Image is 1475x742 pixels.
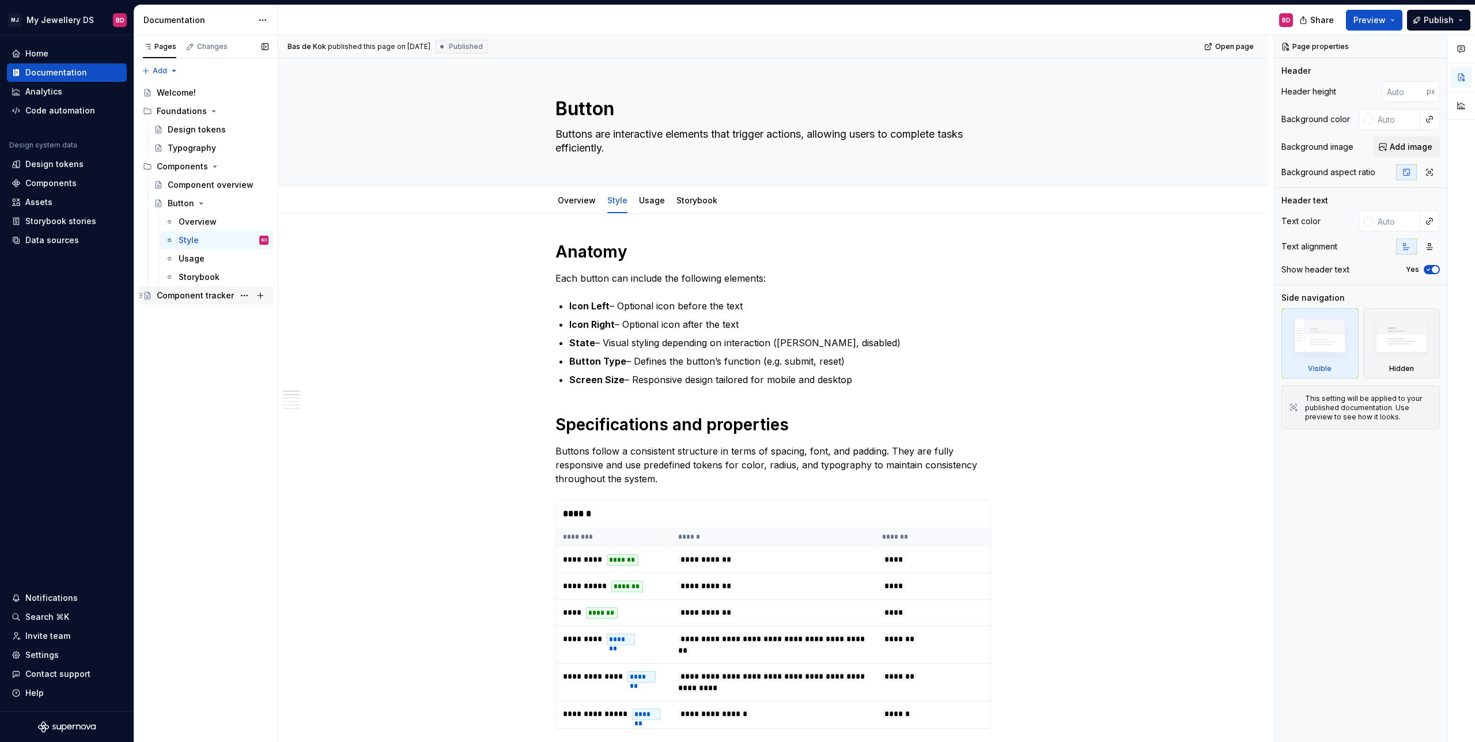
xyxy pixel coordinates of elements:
p: – Defines the button’s function (e.g. submit, reset) [569,354,991,368]
div: Usage [634,188,670,212]
a: Component tracker [138,286,273,305]
div: Hidden [1389,364,1414,373]
span: Published [449,42,483,51]
div: Help [25,687,44,699]
span: Add image [1390,141,1432,153]
input: Auto [1382,81,1427,102]
div: Documentation [143,14,252,26]
div: Overview [179,216,217,228]
div: Components [138,157,273,176]
div: Contact support [25,668,90,680]
button: Add [138,63,181,79]
p: – Visual styling depending on interaction ([PERSON_NAME], disabled) [569,336,991,350]
div: BD [262,234,267,246]
div: Typography [168,142,216,154]
div: Usage [179,253,205,264]
div: Header [1281,65,1311,77]
div: This setting will be applied to your published documentation. Use preview to see how it looks. [1305,394,1432,422]
strong: Icon Right [569,319,615,330]
div: Search ⌘K [25,611,69,623]
div: My Jewellery DS [27,14,94,26]
div: Components [157,161,208,172]
a: Button [149,194,273,213]
div: Background color [1281,113,1350,125]
div: Overview [553,188,600,212]
a: Assets [7,193,127,211]
strong: Icon Left [569,300,610,312]
span: Publish [1424,14,1454,26]
div: Welcome! [157,87,196,99]
a: Storybook [676,195,717,205]
label: Yes [1406,265,1419,274]
div: BD [1282,16,1291,25]
a: Code automation [7,101,127,120]
div: Data sources [25,234,79,246]
button: Search ⌘K [7,608,127,626]
div: Page tree [138,84,273,305]
textarea: Buttons are interactive elements that trigger actions, allowing users to complete tasks efficiently. [553,125,989,157]
p: – Responsive design tailored for mobile and desktop [569,373,991,387]
a: Invite team [7,627,127,645]
h1: Anatomy [555,241,991,262]
a: Settings [7,646,127,664]
a: Design tokens [7,155,127,173]
a: Documentation [7,63,127,82]
div: Foundations [157,105,207,117]
div: Foundations [138,102,273,120]
a: Components [7,174,127,192]
div: Components [25,177,77,189]
input: Auto [1373,211,1420,232]
span: Preview [1353,14,1386,26]
a: Analytics [7,82,127,101]
p: – Optional icon after the text [569,317,991,331]
a: Style [607,195,627,205]
p: – Optional icon before the text [569,299,991,313]
button: Notifications [7,589,127,607]
svg: Supernova Logo [38,721,96,733]
div: Code automation [25,105,95,116]
div: Design tokens [25,158,84,170]
p: Buttons follow a consistent structure in terms of spacing, font, and padding. They are fully resp... [555,444,991,486]
span: Open page [1215,42,1254,51]
a: Open page [1201,39,1259,55]
div: Settings [25,649,59,661]
button: Contact support [7,665,127,683]
div: Changes [197,42,228,51]
a: Usage [160,249,273,268]
div: Style [603,188,632,212]
a: Storybook [160,268,273,286]
a: StyleBD [160,231,273,249]
button: Add image [1373,137,1440,157]
div: Header height [1281,86,1336,97]
div: Invite team [25,630,70,642]
textarea: Button [553,95,989,123]
a: Overview [558,195,596,205]
p: px [1427,87,1435,96]
div: Text alignment [1281,241,1337,252]
div: Background aspect ratio [1281,166,1375,178]
div: BD [116,16,124,25]
div: Visible [1281,308,1359,378]
div: Home [25,48,48,59]
a: Typography [149,139,273,157]
button: MJMy Jewellery DSBD [2,7,131,32]
a: Overview [160,213,273,231]
div: Design tokens [168,124,226,135]
strong: Button Type [569,355,626,367]
a: Component overview [149,176,273,194]
div: published this page on [DATE] [328,42,430,51]
strong: State [569,337,595,349]
div: MJ [8,13,22,27]
div: Notifications [25,592,78,604]
h1: Specifications and properties [555,414,991,435]
div: Background image [1281,141,1353,153]
button: Publish [1407,10,1470,31]
a: Design tokens [149,120,273,139]
div: Storybook stories [25,215,96,227]
button: Preview [1346,10,1402,31]
div: Side navigation [1281,292,1345,304]
strong: Screen Size [569,374,625,385]
a: Storybook stories [7,212,127,230]
div: Storybook [179,271,220,283]
button: Share [1294,10,1341,31]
